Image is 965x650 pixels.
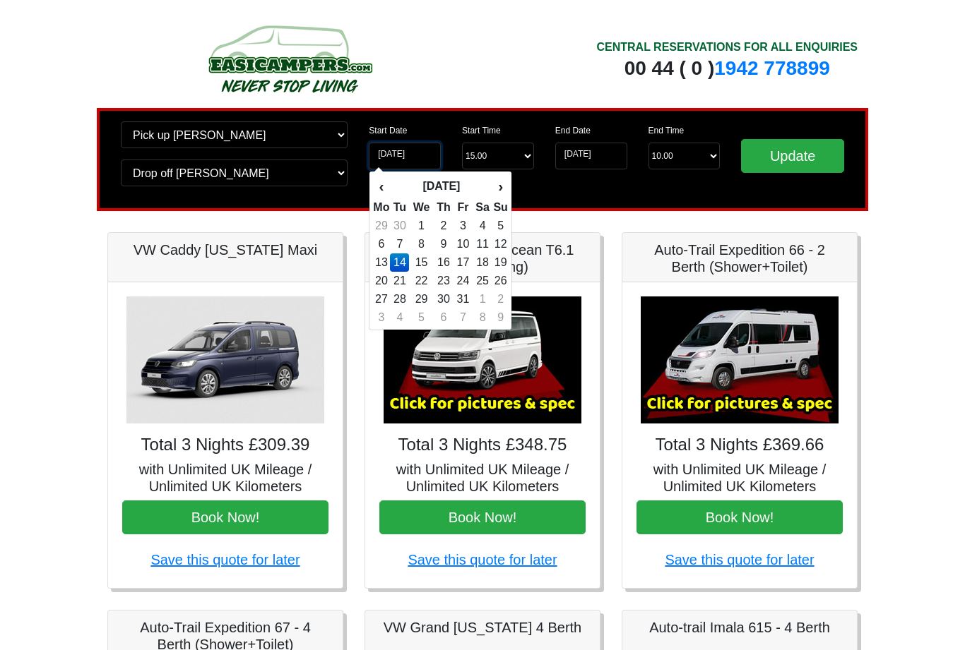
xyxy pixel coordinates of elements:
[390,272,409,290] td: 21
[492,198,508,217] th: Su
[409,217,433,235] td: 1
[473,253,493,272] td: 18
[150,552,300,567] a: Save this quote for later
[741,139,844,173] input: Update
[369,124,407,137] label: Start Date
[372,308,390,327] td: 3
[492,290,508,308] td: 2
[409,290,433,308] td: 29
[126,296,324,423] img: VW Caddy California Maxi
[434,308,454,327] td: 6
[372,198,390,217] th: Mo
[379,619,586,636] h5: VW Grand [US_STATE] 4 Berth
[454,272,473,290] td: 24
[473,217,493,235] td: 4
[409,198,433,217] th: We
[408,552,557,567] a: Save this quote for later
[409,272,433,290] td: 22
[665,552,814,567] a: Save this quote for later
[384,296,581,423] img: VW California Ocean T6.1 (Auto, Awning)
[372,174,390,198] th: ‹
[390,253,409,272] td: 14
[454,308,473,327] td: 7
[122,435,328,455] h4: Total 3 Nights £309.39
[434,290,454,308] td: 30
[409,235,433,253] td: 8
[379,461,586,495] h5: with Unlimited UK Mileage / Unlimited UK Kilometers
[492,272,508,290] td: 26
[492,174,508,198] th: ›
[473,308,493,327] td: 8
[473,290,493,308] td: 1
[555,124,591,137] label: End Date
[473,272,493,290] td: 25
[492,308,508,327] td: 9
[596,56,858,81] div: 00 44 ( 0 )
[454,290,473,308] td: 31
[390,235,409,253] td: 7
[409,253,433,272] td: 15
[372,253,390,272] td: 13
[372,235,390,253] td: 6
[649,124,685,137] label: End Time
[390,308,409,327] td: 4
[122,241,328,258] h5: VW Caddy [US_STATE] Maxi
[379,500,586,534] button: Book Now!
[372,217,390,235] td: 29
[596,39,858,56] div: CENTRAL RESERVATIONS FOR ALL ENQUIRIES
[409,308,433,327] td: 5
[390,174,492,198] th: [DATE]
[122,500,328,534] button: Book Now!
[555,143,627,169] input: Return Date
[155,20,424,97] img: campers-checkout-logo.png
[492,217,508,235] td: 5
[454,235,473,253] td: 10
[473,235,493,253] td: 11
[637,619,843,636] h5: Auto-trail Imala 615 - 4 Berth
[372,272,390,290] td: 20
[637,500,843,534] button: Book Now!
[390,198,409,217] th: Tu
[122,461,328,495] h5: with Unlimited UK Mileage / Unlimited UK Kilometers
[637,241,843,275] h5: Auto-Trail Expedition 66 - 2 Berth (Shower+Toilet)
[434,253,454,272] td: 16
[372,290,390,308] td: 27
[454,198,473,217] th: Fr
[492,235,508,253] td: 12
[434,198,454,217] th: Th
[390,290,409,308] td: 28
[637,435,843,455] h4: Total 3 Nights £369.66
[434,217,454,235] td: 2
[492,253,508,272] td: 19
[637,461,843,495] h5: with Unlimited UK Mileage / Unlimited UK Kilometers
[434,235,454,253] td: 9
[390,217,409,235] td: 30
[462,124,501,137] label: Start Time
[454,217,473,235] td: 3
[454,253,473,272] td: 17
[473,198,493,217] th: Sa
[369,143,441,169] input: Start Date
[714,57,830,79] a: 1942 778899
[379,435,586,455] h4: Total 3 Nights £348.75
[434,272,454,290] td: 23
[641,296,839,423] img: Auto-Trail Expedition 66 - 2 Berth (Shower+Toilet)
